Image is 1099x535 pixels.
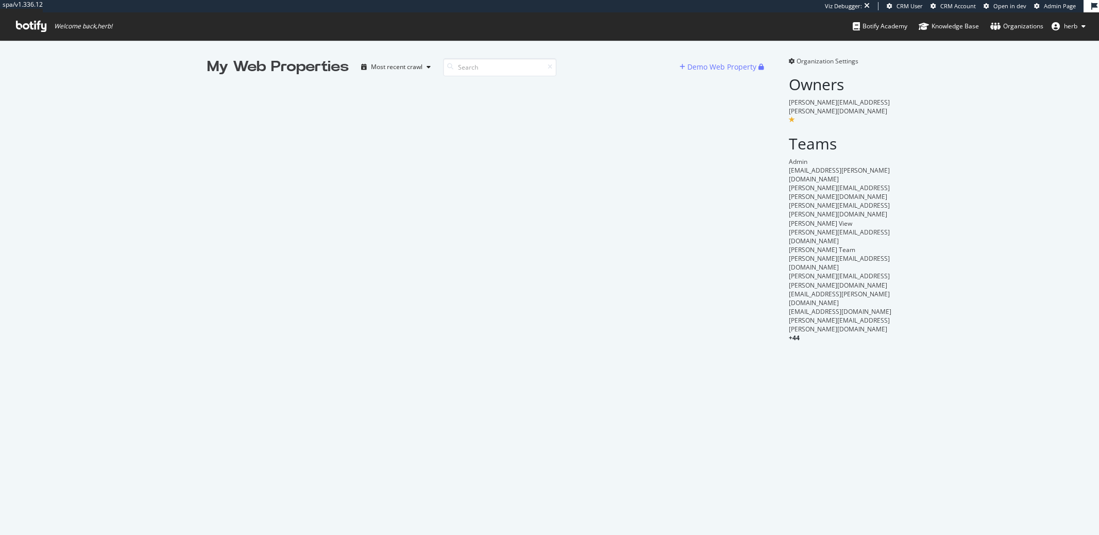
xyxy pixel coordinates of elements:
div: Admin [789,157,892,166]
a: CRM User [887,2,923,10]
input: Search [443,58,556,76]
div: Organizations [990,21,1043,31]
span: [PERSON_NAME][EMAIL_ADDRESS][PERSON_NAME][DOMAIN_NAME] [789,183,890,201]
a: Botify Academy [853,12,907,40]
span: herb [1064,22,1077,30]
span: CRM Account [940,2,976,10]
span: [PERSON_NAME][EMAIL_ADDRESS][PERSON_NAME][DOMAIN_NAME] [789,272,890,289]
div: [PERSON_NAME] Team [789,245,892,254]
span: [EMAIL_ADDRESS][PERSON_NAME][DOMAIN_NAME] [789,166,890,183]
span: [EMAIL_ADDRESS][DOMAIN_NAME] [789,307,891,316]
div: Most recent crawl [371,64,422,70]
button: Demo Web Property [680,59,758,75]
span: Welcome back, herb ! [54,22,112,30]
span: [EMAIL_ADDRESS][PERSON_NAME][DOMAIN_NAME] [789,290,890,307]
div: [PERSON_NAME] View [789,219,892,228]
div: My Web Properties [207,57,349,77]
span: Open in dev [993,2,1026,10]
div: Botify Academy [853,21,907,31]
button: Most recent crawl [357,59,435,75]
span: CRM User [897,2,923,10]
button: herb [1043,18,1094,35]
a: Knowledge Base [919,12,979,40]
span: + 44 [789,333,800,342]
span: [PERSON_NAME][EMAIL_ADDRESS][DOMAIN_NAME] [789,228,890,245]
div: Knowledge Base [919,21,979,31]
a: Open in dev [984,2,1026,10]
h2: Teams [789,135,892,152]
a: Admin Page [1034,2,1076,10]
span: Organization Settings [797,57,858,65]
h2: Owners [789,76,892,93]
span: [PERSON_NAME][EMAIL_ADDRESS][PERSON_NAME][DOMAIN_NAME] [789,98,890,115]
a: Demo Web Property [680,62,758,71]
a: CRM Account [931,2,976,10]
span: [PERSON_NAME][EMAIL_ADDRESS][PERSON_NAME][DOMAIN_NAME] [789,316,890,333]
div: Viz Debugger: [825,2,862,10]
span: Admin Page [1044,2,1076,10]
span: [PERSON_NAME][EMAIL_ADDRESS][DOMAIN_NAME] [789,254,890,272]
div: Demo Web Property [687,62,756,72]
span: [PERSON_NAME][EMAIL_ADDRESS][PERSON_NAME][DOMAIN_NAME] [789,201,890,219]
a: Organizations [990,12,1043,40]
